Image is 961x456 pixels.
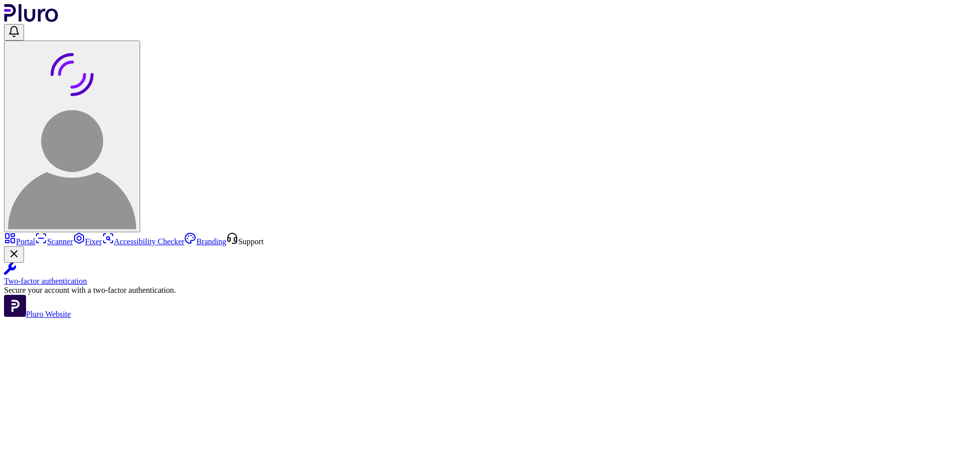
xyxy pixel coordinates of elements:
[4,246,24,263] button: Close Two-factor authentication notification
[4,310,71,318] a: Open Pluro Website
[4,263,957,286] a: Two-factor authentication
[102,237,185,246] a: Accessibility Checker
[226,237,264,246] a: Open Support screen
[4,41,140,232] button: פרקין עדי
[4,286,957,295] div: Secure your account with a two-factor authentication.
[4,15,59,24] a: Logo
[4,277,957,286] div: Two-factor authentication
[4,232,957,319] aside: Sidebar menu
[184,237,226,246] a: Branding
[8,101,136,229] img: פרקין עדי
[4,237,35,246] a: Portal
[35,237,73,246] a: Scanner
[73,237,102,246] a: Fixer
[4,24,24,41] button: Open notifications, you have undefined new notifications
